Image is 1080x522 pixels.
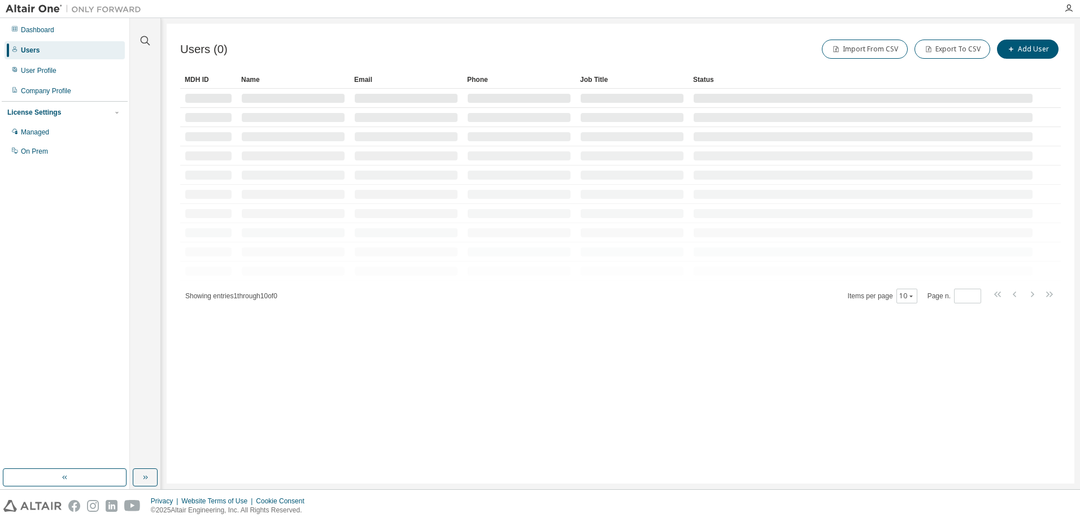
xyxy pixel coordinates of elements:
[6,3,147,15] img: Altair One
[914,40,990,59] button: Export To CSV
[180,43,228,56] span: Users (0)
[21,46,40,55] div: Users
[693,71,1033,89] div: Status
[21,128,49,137] div: Managed
[185,71,232,89] div: MDH ID
[7,108,61,117] div: License Settings
[256,497,311,506] div: Cookie Consent
[181,497,256,506] div: Website Terms of Use
[354,71,458,89] div: Email
[927,289,981,303] span: Page n.
[21,66,56,75] div: User Profile
[185,292,277,300] span: Showing entries 1 through 10 of 0
[151,506,311,515] p: © 2025 Altair Engineering, Inc. All Rights Reserved.
[106,500,117,512] img: linkedin.svg
[151,497,181,506] div: Privacy
[87,500,99,512] img: instagram.svg
[467,71,571,89] div: Phone
[580,71,684,89] div: Job Title
[21,25,54,34] div: Dashboard
[21,86,71,95] div: Company Profile
[848,289,917,303] span: Items per page
[21,147,48,156] div: On Prem
[3,500,62,512] img: altair_logo.svg
[241,71,345,89] div: Name
[997,40,1059,59] button: Add User
[68,500,80,512] img: facebook.svg
[899,292,914,301] button: 10
[124,500,141,512] img: youtube.svg
[822,40,908,59] button: Import From CSV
